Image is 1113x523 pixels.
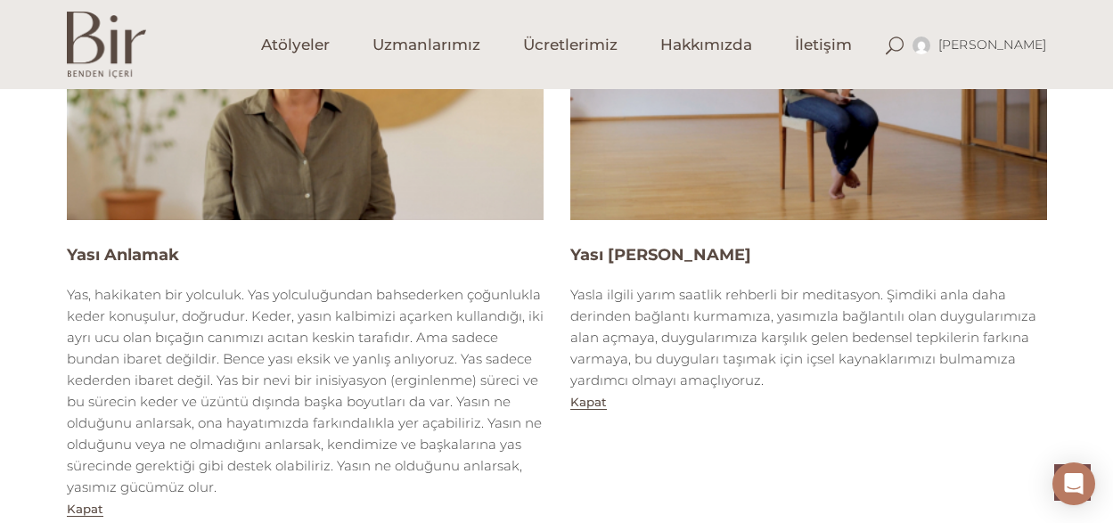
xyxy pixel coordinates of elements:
[1052,462,1095,505] div: Open Intercom Messenger
[660,35,752,55] span: Hakkımızda
[570,284,1047,391] div: Yasla ilgili yarım saatlik rehberli bir meditasyon. Şimdiki anla daha derinden bağlantı kurmamıza...
[795,35,852,55] span: İletişim
[261,35,330,55] span: Atölyeler
[523,35,618,55] span: Ücretlerimiz
[570,244,1047,266] h4: Yası [PERSON_NAME]
[570,395,607,410] button: Kapat
[372,35,480,55] span: Uzmanlarımız
[67,502,103,517] button: Kapat
[67,284,544,498] div: Yas, hakikaten bir yolculuk. Yas yolculuğundan bahsederken çoğunlukla keder konuşulur, doğrudur. ...
[938,37,1047,53] span: [PERSON_NAME]
[67,244,544,266] h4: Yası Anlamak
